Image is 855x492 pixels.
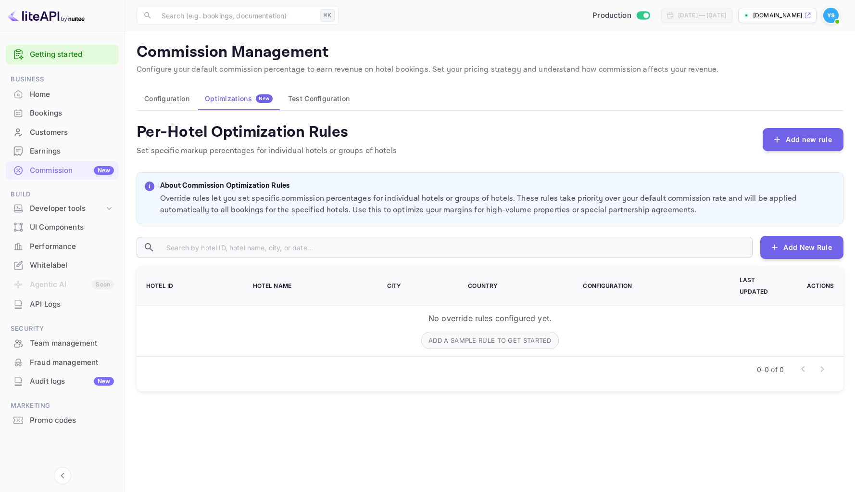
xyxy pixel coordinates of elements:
div: Earnings [30,146,114,157]
div: Bookings [30,108,114,119]
div: Home [30,89,114,100]
div: Fraud management [30,357,114,368]
span: Business [6,74,119,85]
a: API Logs [6,295,119,313]
div: Customers [30,127,114,138]
div: Whitelabel [30,260,114,271]
div: Team management [6,334,119,353]
div: Optimizations [205,94,273,103]
div: New [94,377,114,386]
button: Add new rule [763,128,843,151]
h4: Per-Hotel Optimization Rules [137,122,397,142]
div: Earnings [6,142,119,161]
a: Audit logsNew [6,372,119,390]
a: CommissionNew [6,161,119,179]
div: Fraud management [6,353,119,372]
span: Marketing [6,401,119,411]
button: Collapse navigation [54,467,71,484]
p: Override rules let you set specific commission percentages for individual hotels or groups of hot... [160,193,835,216]
div: Performance [30,241,114,252]
div: Audit logs [30,376,114,387]
div: Commission [30,165,114,176]
div: Whitelabel [6,256,119,275]
a: Team management [6,334,119,352]
p: About Commission Optimization Rules [160,181,835,192]
div: Promo codes [6,411,119,430]
div: Performance [6,237,119,256]
a: Home [6,85,119,103]
button: Add New Rule [760,236,843,259]
div: UI Components [6,218,119,237]
input: Search (e.g. bookings, documentation) [156,6,316,25]
th: Hotel ID [137,267,241,306]
div: UI Components [30,222,114,233]
span: New [256,95,273,102]
div: Home [6,85,119,104]
th: Hotel Name [241,267,376,306]
div: Bookings [6,104,119,123]
a: Bookings [6,104,119,122]
div: Customers [6,123,119,142]
div: API Logs [6,295,119,314]
a: Whitelabel [6,256,119,274]
th: Configuration [571,267,728,306]
th: Country [456,267,571,306]
th: City [376,267,457,306]
p: No override rules configured yet. [428,312,552,324]
div: Promo codes [30,415,114,426]
th: Actions [795,267,843,306]
div: Team management [30,338,114,349]
th: Last Updated [728,267,795,306]
a: UI Components [6,218,119,236]
div: New [94,166,114,175]
a: Promo codes [6,411,119,429]
p: i [149,182,150,191]
img: Yasar Shehzad [823,8,839,23]
p: 0–0 of 0 [757,364,784,375]
button: Add a sample rule to get started [421,332,559,349]
div: API Logs [30,299,114,310]
p: Commission Management [137,43,843,62]
img: LiteAPI logo [8,8,85,23]
p: [DOMAIN_NAME] [753,11,802,20]
div: Switch to Sandbox mode [589,10,654,21]
a: Getting started [30,49,114,60]
div: [DATE] — [DATE] [678,11,726,20]
div: Audit logsNew [6,372,119,391]
p: Configure your default commission percentage to earn revenue on hotel bookings. Set your pricing ... [137,64,843,76]
p: Set specific markup percentages for individual hotels or groups of hotels [137,145,397,157]
input: Search by hotel ID, hotel name, city, or date... [159,237,753,258]
a: Customers [6,123,119,141]
div: CommissionNew [6,161,119,180]
div: ⌘K [320,9,335,22]
span: Build [6,189,119,200]
a: Performance [6,237,119,255]
div: Developer tools [30,203,104,214]
span: Security [6,324,119,334]
button: Test Configuration [280,87,357,110]
div: Developer tools [6,200,119,217]
a: Fraud management [6,353,119,371]
div: Getting started [6,45,119,65]
button: Configuration [137,87,197,110]
a: Earnings [6,142,119,160]
span: Production [592,10,631,21]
